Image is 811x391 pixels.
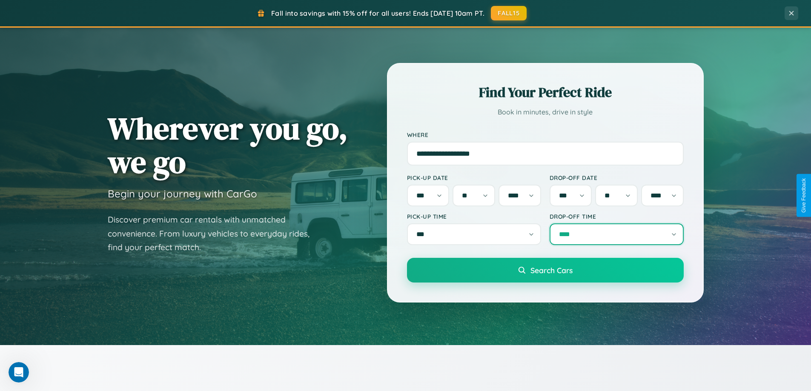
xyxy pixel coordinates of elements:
[491,6,527,20] button: FALL15
[271,9,484,17] span: Fall into savings with 15% off for all users! Ends [DATE] 10am PT.
[407,83,684,102] h2: Find Your Perfect Ride
[108,213,321,254] p: Discover premium car rentals with unmatched convenience. From luxury vehicles to everyday rides, ...
[407,174,541,181] label: Pick-up Date
[550,213,684,220] label: Drop-off Time
[550,174,684,181] label: Drop-off Date
[407,106,684,118] p: Book in minutes, drive in style
[801,178,807,213] div: Give Feedback
[108,111,348,179] h1: Wherever you go, we go
[9,362,29,382] iframe: Intercom live chat
[407,131,684,138] label: Where
[407,213,541,220] label: Pick-up Time
[108,187,257,200] h3: Begin your journey with CarGo
[530,265,573,275] span: Search Cars
[407,258,684,283] button: Search Cars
